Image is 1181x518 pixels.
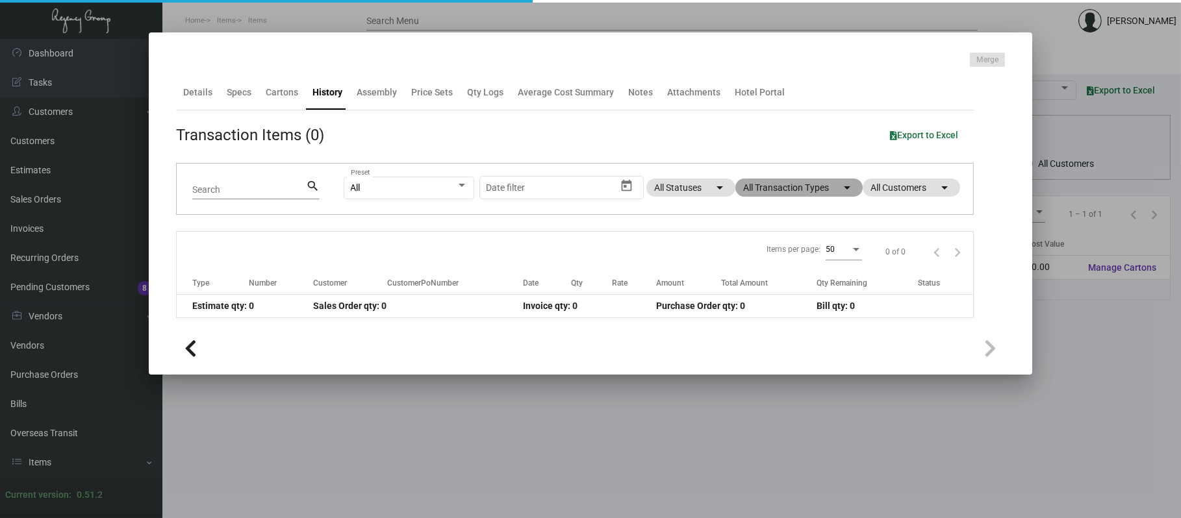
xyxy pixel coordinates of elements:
div: Items per page: [767,243,820,255]
div: Date [523,277,539,289]
span: All [351,182,361,193]
div: Details [183,86,212,99]
span: Sales Order qty: 0 [313,301,387,311]
span: 50 [826,245,835,254]
mat-icon: arrow_drop_down [839,180,855,195]
span: Export to Excel [890,130,958,140]
div: 0.51.2 [77,488,103,502]
div: CustomerPoNumber [387,277,523,289]
div: Qty Remaining [817,277,867,289]
div: Total Amount [721,277,817,289]
button: Next page [947,241,968,262]
div: CustomerPoNumber [387,277,459,289]
mat-chip: All Statuses [646,179,735,197]
div: Qty [571,277,612,289]
span: Merge [976,55,998,66]
div: Date [523,277,571,289]
div: History [312,86,342,99]
mat-icon: arrow_drop_down [937,180,952,195]
mat-icon: search [306,179,320,194]
div: Notes [628,86,653,99]
div: Average Cost Summary [518,86,614,99]
div: Rate [612,277,628,289]
span: Bill qty: 0 [817,301,855,311]
div: Amount [656,277,684,289]
div: Status [918,277,973,289]
div: Qty Remaining [817,277,919,289]
input: Start date [487,183,527,193]
input: End date [538,183,600,193]
span: Estimate qty: 0 [192,301,254,311]
mat-icon: arrow_drop_down [712,180,728,195]
div: Rate [612,277,656,289]
button: Open calendar [616,176,637,197]
div: Qty [571,277,583,289]
span: Invoice qty: 0 [523,301,578,311]
div: Number [249,277,313,289]
div: Attachments [667,86,720,99]
button: Merge [970,53,1005,67]
mat-chip: All Transaction Types [735,179,863,197]
span: Purchase Order qty: 0 [656,301,745,311]
button: Previous page [926,241,947,262]
div: Status [918,277,940,289]
div: Qty Logs [467,86,503,99]
div: Amount [656,277,720,289]
div: Number [249,277,277,289]
div: Type [192,277,249,289]
div: Assembly [357,86,397,99]
div: Price Sets [411,86,453,99]
div: Cartons [266,86,298,99]
button: Export to Excel [880,123,969,147]
div: Customer [313,277,387,289]
div: Type [192,277,209,289]
div: Current version: [5,488,71,502]
mat-chip: All Customers [863,179,960,197]
div: Customer [313,277,347,289]
div: Transaction Items (0) [176,123,324,147]
div: Specs [227,86,251,99]
div: Total Amount [721,277,768,289]
div: Hotel Portal [735,86,785,99]
mat-select: Items per page: [826,244,862,254]
div: 0 of 0 [885,246,906,258]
